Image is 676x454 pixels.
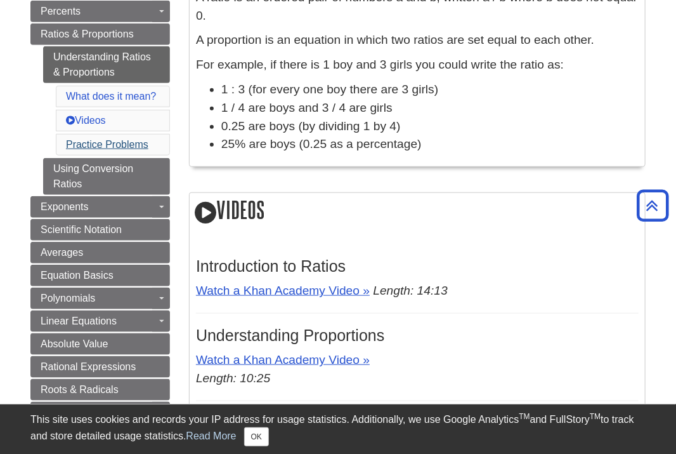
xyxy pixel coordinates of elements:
[41,247,83,258] span: Averages
[196,353,370,366] a: Watch a Khan Academy Video »
[30,196,170,218] a: Exponents
[30,23,170,45] a: Ratios & Proportions
[519,412,530,421] sup: TM
[196,371,270,385] em: Length: 10:25
[41,316,117,326] span: Linear Equations
[30,265,170,286] a: Equation Basics
[190,193,645,229] h2: Videos
[221,81,639,99] li: 1 : 3 (for every one boy there are 3 girls)
[196,31,639,50] p: A proportion is an equation in which two ratios are set equal to each other.
[41,338,108,349] span: Absolute Value
[41,6,81,17] span: Percents
[632,197,673,214] a: Back to Top
[41,361,136,372] span: Rational Expressions
[221,117,639,136] li: 0.25 are boys (by dividing 1 by 4)
[30,333,170,355] a: Absolute Value
[30,310,170,332] a: Linear Equations
[30,356,170,378] a: Rational Expressions
[196,326,639,345] h3: Understanding Proportions
[41,293,95,304] span: Polynomials
[30,412,646,446] div: This site uses cookies and records your IP address for usage statistics. Additionally, we use Goo...
[41,201,89,212] span: Exponents
[41,384,119,395] span: Roots & Radicals
[373,284,447,297] em: Length: 14:13
[66,91,156,102] a: What does it mean?
[30,402,170,424] a: Quadratic
[41,29,134,39] span: Ratios & Proportions
[43,158,170,195] a: Using Conversion Ratios
[66,115,106,126] a: Videos
[66,139,148,150] a: Practice Problems
[186,431,236,441] a: Read More
[43,46,170,83] a: Understanding Ratios & Proportions
[244,427,269,446] button: Close
[196,257,639,276] h3: Introduction to Ratios
[196,56,639,74] p: For example, if there is 1 boy and 3 girls you could write the ratio as:
[196,284,370,297] a: Watch a Khan Academy Video »
[30,288,170,309] a: Polynomials
[221,135,639,154] li: 25% are boys (0.25 as a percentage)
[30,379,170,401] a: Roots & Radicals
[30,242,170,264] a: Averages
[590,412,601,421] sup: TM
[30,219,170,241] a: Scientific Notation
[221,99,639,117] li: 1 / 4 are boys and 3 / 4 are girls
[41,224,122,235] span: Scientific Notation
[41,270,114,281] span: Equation Basics
[30,1,170,22] a: Percents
